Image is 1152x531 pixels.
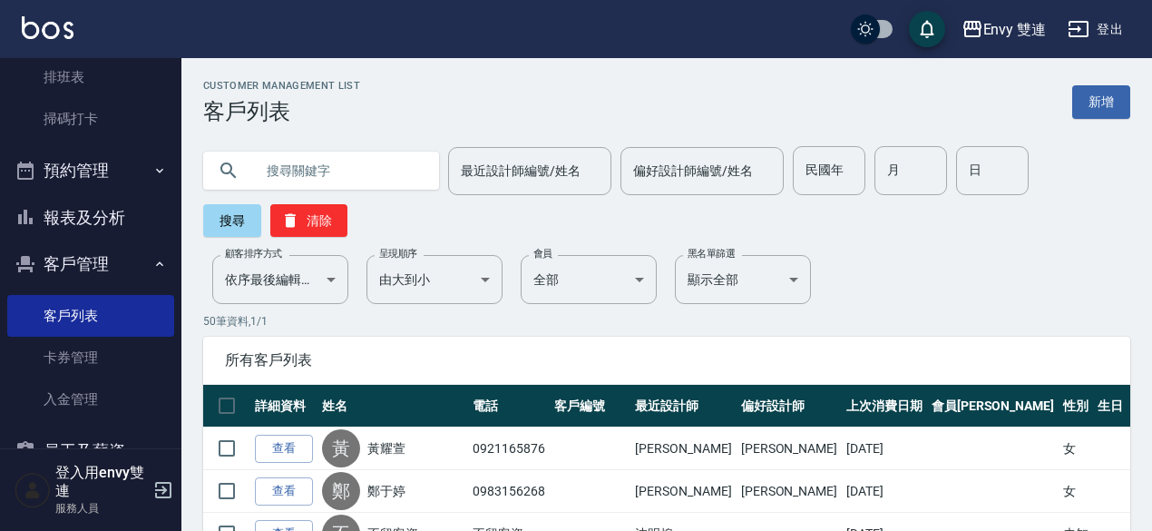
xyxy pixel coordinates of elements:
[737,470,842,513] td: [PERSON_NAME]
[1059,428,1093,470] td: 女
[468,385,550,428] th: 電話
[7,379,174,420] a: 入金管理
[203,99,360,124] h3: 客戶列表
[7,428,174,475] button: 員工及薪資
[842,385,927,428] th: 上次消費日期
[521,255,657,304] div: 全部
[379,247,417,261] label: 呈現順序
[7,98,174,140] a: 掃碼打卡
[317,385,468,428] th: 姓名
[842,428,927,470] td: [DATE]
[688,247,735,261] label: 黑名單篩選
[322,472,360,510] div: 鄭
[927,385,1059,428] th: 會員[PERSON_NAME]
[983,18,1047,41] div: Envy 雙連
[15,472,51,508] img: Person
[367,482,405,500] a: 鄭于婷
[909,11,945,47] button: save
[255,477,313,506] a: 查看
[322,429,360,467] div: 黃
[737,385,842,428] th: 偏好設計師
[212,255,348,304] div: 依序最後編輯時間
[270,204,347,237] button: 清除
[203,204,261,237] button: 搜尋
[255,435,313,463] a: 查看
[7,194,174,241] button: 報表及分析
[7,241,174,288] button: 客戶管理
[203,313,1130,329] p: 50 筆資料, 1 / 1
[7,56,174,98] a: 排班表
[55,500,148,516] p: 服務人員
[250,385,317,428] th: 詳細資料
[7,147,174,194] button: 預約管理
[630,428,736,470] td: [PERSON_NAME]
[254,146,425,195] input: 搜尋關鍵字
[1059,385,1093,428] th: 性別
[737,428,842,470] td: [PERSON_NAME]
[7,295,174,337] a: 客戶列表
[1072,85,1130,119] a: 新增
[22,16,73,39] img: Logo
[675,255,811,304] div: 顯示全部
[954,11,1054,48] button: Envy 雙連
[533,247,552,261] label: 會員
[1059,470,1093,513] td: 女
[468,470,550,513] td: 0983156268
[55,464,148,500] h5: 登入用envy雙連
[550,385,631,428] th: 客戶編號
[203,80,360,92] h2: Customer Management List
[630,470,736,513] td: [PERSON_NAME]
[225,351,1108,369] span: 所有客戶列表
[367,439,405,457] a: 黃耀萱
[468,428,550,470] td: 0921165876
[1093,385,1135,428] th: 生日
[1060,13,1130,46] button: 登出
[842,470,927,513] td: [DATE]
[225,247,282,261] label: 顧客排序方式
[7,337,174,379] a: 卡券管理
[630,385,736,428] th: 最近設計師
[366,255,503,304] div: 由大到小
